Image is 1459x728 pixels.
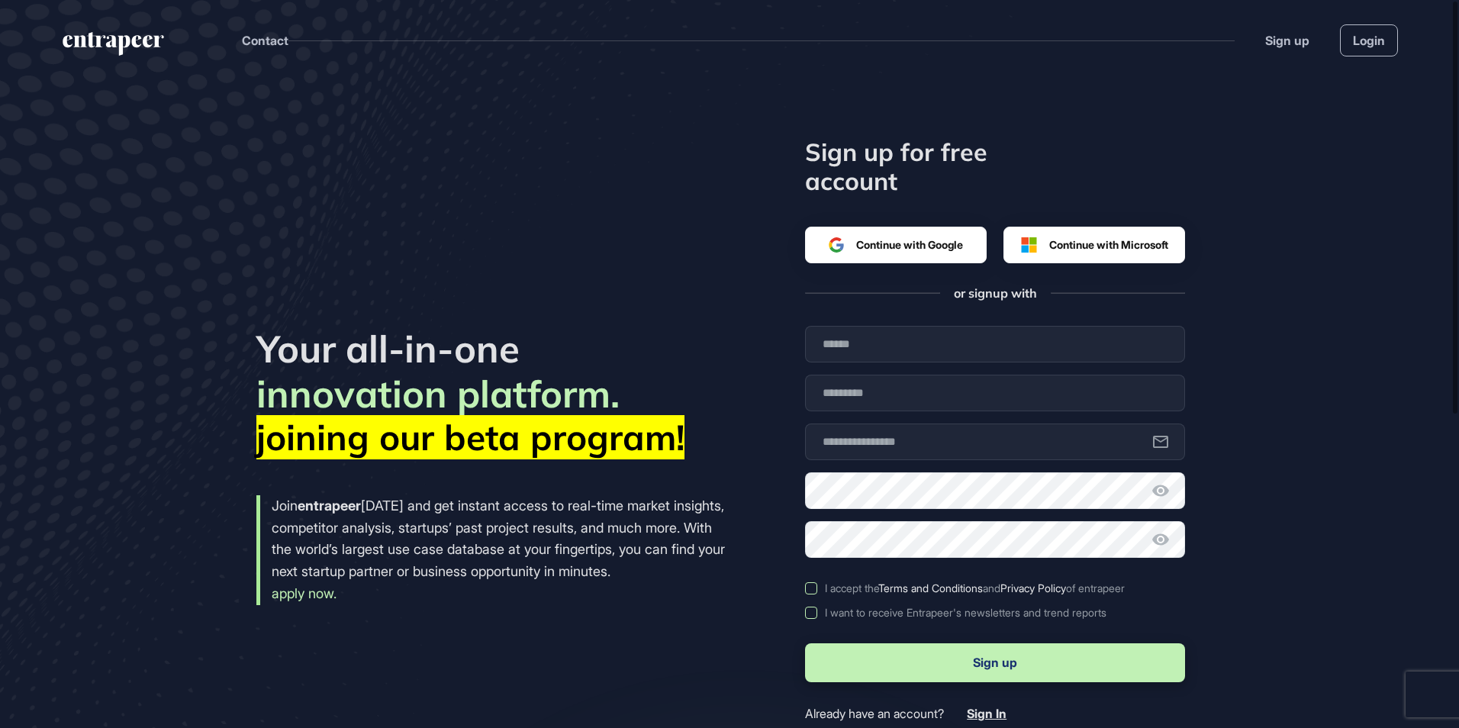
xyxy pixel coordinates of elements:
span: innovation platform. [256,370,620,417]
a: Sign In [967,707,1006,721]
button: Contact [242,31,288,50]
a: Privacy Policy [1000,581,1066,594]
div: I accept the and of entrapeer [825,582,1125,594]
a: apply now. [272,585,337,601]
h1: Sign up for free account [805,137,1071,196]
strong: entrapeer [298,498,361,514]
a: entrapeer-logo [61,32,166,61]
button: Sign up [805,643,1185,682]
a: Terms and Conditions [878,581,983,594]
span: or signup with [954,285,1037,301]
span: Continue with Microsoft [1049,237,1168,253]
span: Already have an account? [805,707,944,721]
h2: Your all-in-one [256,327,729,372]
div: I want to receive Entrapeer's newsletters and trend reports [825,607,1106,619]
span: Join [DATE] and get instant access to real-time market insights, competitor analysis, startups’ p... [272,498,725,579]
a: Login [1340,24,1398,56]
a: Sign up [1265,31,1309,50]
mark: joining our beta program! [256,415,684,459]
